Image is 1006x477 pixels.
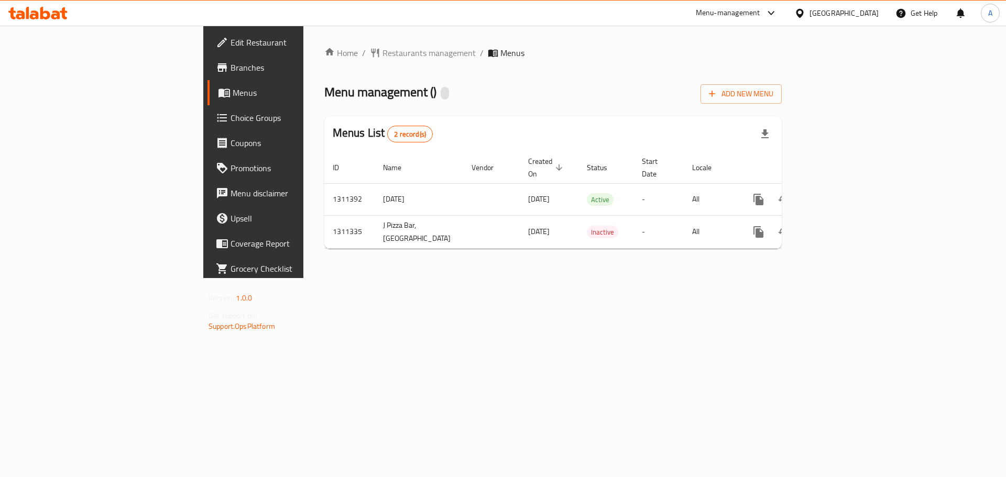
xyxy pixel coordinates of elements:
[231,137,363,149] span: Coupons
[528,225,550,238] span: [DATE]
[231,61,363,74] span: Branches
[810,7,879,19] div: [GEOGRAPHIC_DATA]
[388,129,432,139] span: 2 record(s)
[684,183,738,215] td: All
[383,161,415,174] span: Name
[209,319,275,333] a: Support.OpsPlatform
[207,206,371,231] a: Upsell
[333,125,433,142] h2: Menus List
[375,183,463,215] td: [DATE]
[480,47,484,59] li: /
[709,87,773,101] span: Add New Menu
[207,30,371,55] a: Edit Restaurant
[231,187,363,199] span: Menu disclaimer
[701,84,782,104] button: Add New Menu
[587,161,621,174] span: Status
[500,47,524,59] span: Menus
[528,155,566,180] span: Created On
[236,291,252,305] span: 1.0.0
[324,80,436,104] span: Menu management ( )
[746,219,771,245] button: more
[231,212,363,225] span: Upsell
[472,161,507,174] span: Vendor
[370,47,476,59] a: Restaurants management
[771,219,796,245] button: Change Status
[209,291,234,305] span: Version:
[587,226,618,238] span: Inactive
[738,152,855,184] th: Actions
[231,262,363,275] span: Grocery Checklist
[771,187,796,212] button: Change Status
[207,55,371,80] a: Branches
[231,162,363,174] span: Promotions
[207,181,371,206] a: Menu disclaimer
[324,47,782,59] nav: breadcrumb
[207,256,371,281] a: Grocery Checklist
[333,161,353,174] span: ID
[633,183,684,215] td: -
[692,161,725,174] span: Locale
[231,112,363,124] span: Choice Groups
[684,215,738,248] td: All
[642,155,671,180] span: Start Date
[382,47,476,59] span: Restaurants management
[207,156,371,181] a: Promotions
[209,309,257,323] span: Get support on:
[231,237,363,250] span: Coverage Report
[988,7,992,19] span: A
[375,215,463,248] td: J Pizza Bar,[GEOGRAPHIC_DATA]
[387,126,433,142] div: Total records count
[528,192,550,206] span: [DATE]
[696,7,760,19] div: Menu-management
[746,187,771,212] button: more
[207,105,371,130] a: Choice Groups
[324,152,855,249] table: enhanced table
[752,121,778,147] div: Export file
[633,215,684,248] td: -
[233,86,363,99] span: Menus
[207,80,371,105] a: Menus
[587,194,614,206] span: Active
[207,130,371,156] a: Coupons
[231,36,363,49] span: Edit Restaurant
[207,231,371,256] a: Coverage Report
